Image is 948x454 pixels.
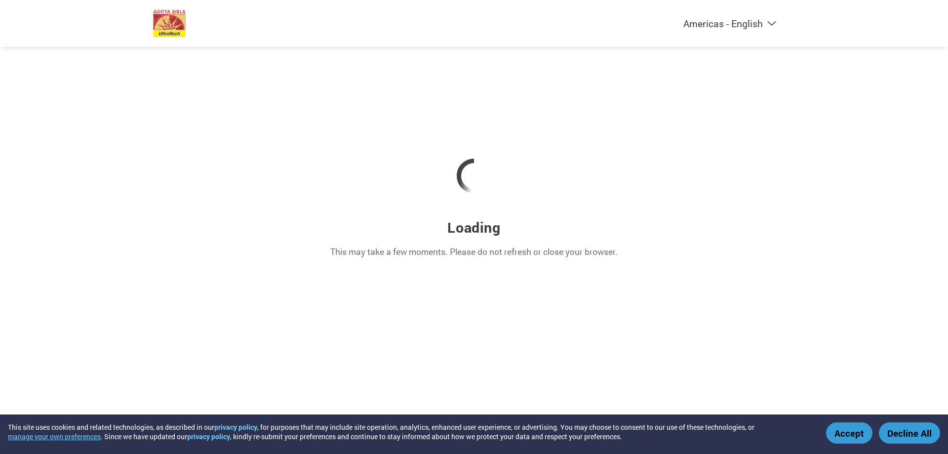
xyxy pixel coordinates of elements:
div: This site uses cookies and related technologies, as described in our , for purposes that may incl... [8,422,812,441]
a: privacy policy [214,422,257,432]
img: UltraTech [153,10,186,37]
p: This may take a few moments. Please do not refresh or close your browser. [330,246,618,258]
a: privacy policy [187,432,230,441]
button: Decline All [879,422,940,444]
button: Accept [826,422,872,444]
button: manage your own preferences [8,432,101,441]
h3: Loading [447,218,500,237]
